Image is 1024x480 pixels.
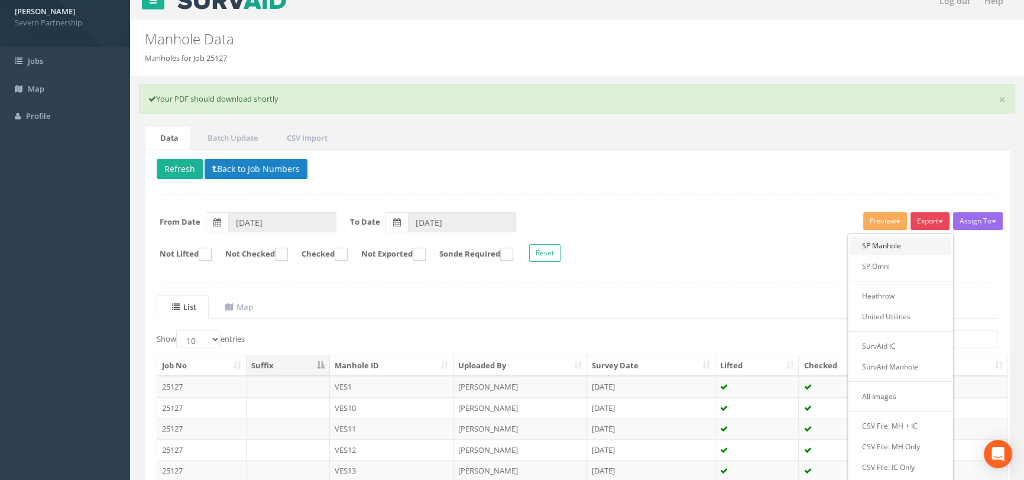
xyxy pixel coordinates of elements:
td: 25127 [157,397,247,419]
td: [DATE] [587,418,715,439]
a: Map [210,295,265,319]
td: VES10 [330,397,454,419]
td: [PERSON_NAME] [453,439,587,460]
input: From Date [228,212,336,232]
div: Your PDF should download shortly [139,84,1015,114]
a: Heathrow [850,287,951,305]
input: To Date [408,212,516,232]
label: Show entries [157,330,245,348]
td: [DATE] [587,439,715,460]
label: Sonde Required [427,248,513,261]
div: Open Intercom Messenger [984,440,1012,468]
a: CSV File: MH + IC [850,417,951,435]
a: SP Omni [850,257,951,275]
label: From Date [160,216,200,228]
td: [DATE] [587,376,715,397]
a: [PERSON_NAME] Severn Partnership [15,3,115,28]
th: Lifted: activate to sort column ascending [715,355,799,377]
span: Severn Partnership [15,17,115,28]
a: Data [145,126,191,150]
th: Checked: activate to sort column ascending [799,355,902,377]
td: 25127 [157,439,247,460]
label: Not Checked [213,248,288,261]
td: [PERSON_NAME] [453,397,587,419]
a: CSV File: MH Only [850,437,951,456]
button: Back to Job Numbers [205,159,307,179]
td: VES11 [330,418,454,439]
button: Refresh [157,159,203,179]
label: Not Lifted [148,248,212,261]
label: Checked [290,248,348,261]
a: United Utilities [850,307,951,326]
label: To Date [350,216,380,228]
td: [PERSON_NAME] [453,418,587,439]
button: Preview [863,212,907,230]
th: Exported: activate to sort column ascending [902,355,1007,377]
th: Job No: activate to sort column ascending [157,355,247,377]
th: Survey Date: activate to sort column ascending [587,355,715,377]
td: [PERSON_NAME] [453,376,587,397]
a: SurvAid Manhole [850,358,951,376]
span: Profile [26,111,50,121]
th: Manhole ID: activate to sort column ascending [330,355,454,377]
a: List [157,295,209,319]
a: SP Manhole [850,236,951,255]
th: Suffix: activate to sort column descending [247,355,330,377]
span: Jobs [28,56,43,66]
strong: [PERSON_NAME] [15,6,75,17]
button: Export [910,212,950,230]
button: Assign To [953,212,1003,230]
h2: Manhole Data [145,31,862,47]
td: [DATE] [587,397,715,419]
a: × [999,93,1006,106]
td: 25127 [157,376,247,397]
td: VES1 [330,376,454,397]
a: CSV Import [271,126,340,150]
label: Not Exported [349,248,426,261]
uib-tab-heading: List [172,301,196,312]
td: VES12 [330,439,454,460]
th: Uploaded By: activate to sort column ascending [453,355,587,377]
li: Manholes for Job 25127 [145,53,227,64]
uib-tab-heading: Map [225,301,253,312]
button: Reset [529,244,560,262]
select: Showentries [176,330,221,348]
a: All Images [850,387,951,406]
a: CSV File: IC Only [850,458,951,476]
a: SurvAid IC [850,337,951,355]
a: Batch Update [192,126,270,150]
span: Map [28,83,44,94]
td: 25127 [157,418,247,439]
